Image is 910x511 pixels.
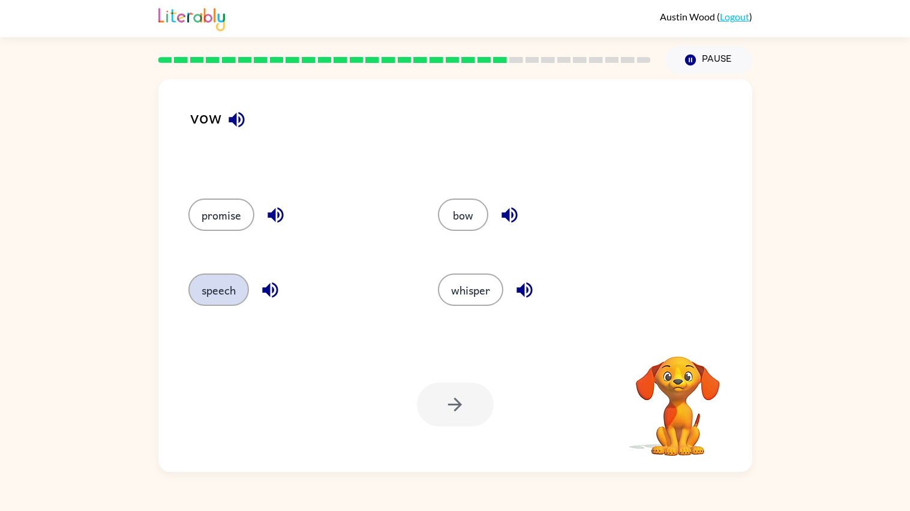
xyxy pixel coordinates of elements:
[660,11,717,22] span: Austin Wood
[188,273,249,306] button: speech
[618,338,738,458] video: Your browser must support playing .mp4 files to use Literably. Please try using another browser.
[438,199,488,231] button: bow
[188,199,254,231] button: promise
[158,5,225,31] img: Literably
[660,11,752,22] div: ( )
[720,11,749,22] a: Logout
[190,103,752,175] div: vow
[438,273,503,306] button: whisper
[665,46,752,74] button: Pause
